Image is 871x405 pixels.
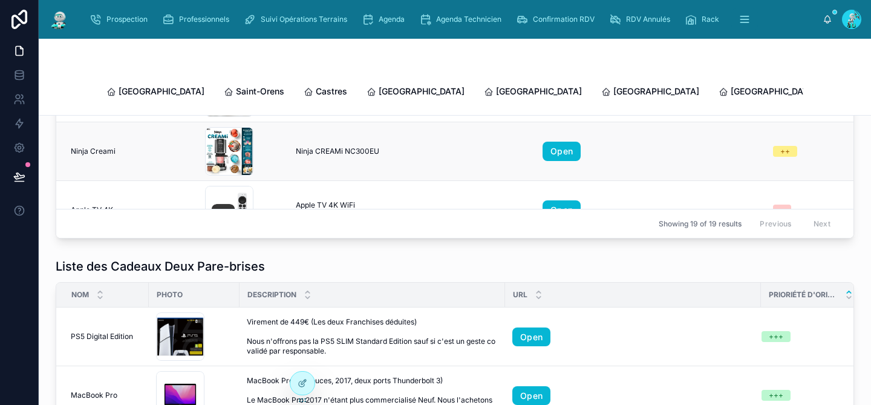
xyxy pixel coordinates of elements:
span: RDV Annulés [626,15,670,24]
span: Confirmation RDV [533,15,595,24]
img: App logo [48,10,70,29]
span: URL [513,290,527,300]
a: Professionnels [158,8,238,30]
span: Agenda [379,15,405,24]
a: Open [512,328,550,347]
span: Prospection [106,15,148,24]
span: Agenda Technicien [436,15,501,24]
span: Apple TV 4K WiFi Compatible avec tout téléviseur disposant d'une prise HDMI [296,200,528,220]
a: [GEOGRAPHIC_DATA] [484,81,582,105]
div: ++ [780,146,790,157]
span: Professionnels [179,15,229,24]
div: +++ [769,390,783,401]
a: Confirmation RDV [512,8,603,30]
span: MacBook Pro [71,390,117,400]
a: Prospection [86,8,156,30]
span: Description [247,290,296,300]
a: Castres [304,81,347,105]
a: [GEOGRAPHIC_DATA] [601,81,699,105]
a: Suivi Opérations Terrains [240,8,356,30]
a: Agenda Technicien [416,8,510,30]
span: Photo [157,290,183,300]
span: [GEOGRAPHIC_DATA] [613,85,699,97]
span: Prioriété d'Orientation [769,290,838,300]
a: Saint-Orens [224,81,284,105]
span: Virement de 449€ (Les deux Franchises déduites) Nous n'offrons pas la PS5 SLIM Standard Edition s... [247,317,498,356]
a: RDV Annulés [605,8,679,30]
span: Showing 19 of 19 results [659,219,742,229]
a: [GEOGRAPHIC_DATA] [106,81,204,105]
span: Castres [316,85,347,97]
span: Suivi Opérations Terrains [261,15,347,24]
span: Saint-Orens [236,85,284,97]
a: [GEOGRAPHIC_DATA] [719,81,817,105]
a: [GEOGRAPHIC_DATA] [367,81,465,105]
span: [GEOGRAPHIC_DATA] [496,85,582,97]
div: scrollable content [80,6,823,33]
a: Agenda [358,8,413,30]
span: PS5 Digital Edition [71,332,133,341]
div: +++ [769,331,783,342]
span: Apple TV 4K [71,205,113,215]
h1: Liste des Cadeaux Deux Pare-brises [56,258,265,275]
span: [GEOGRAPHIC_DATA] [119,85,204,97]
a: Open [543,200,581,220]
span: [GEOGRAPHIC_DATA] [731,85,817,97]
span: Nom [71,290,89,300]
a: Open [543,142,581,161]
a: Rack [681,8,728,30]
span: Ninja CREAMi NC300EU [296,147,379,156]
span: Ninja Creami [71,147,116,156]
span: [GEOGRAPHIC_DATA] [379,85,465,97]
span: Rack [702,15,719,24]
div: - [780,205,784,216]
